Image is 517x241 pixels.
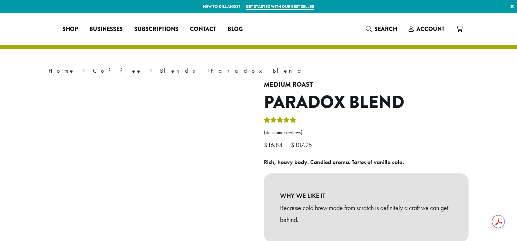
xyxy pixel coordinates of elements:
h4: Medium Roast [264,81,469,89]
span: – [286,141,289,149]
a: Blends [160,67,200,74]
a: Get started with our best seller [246,4,314,10]
span: Businesses [89,25,123,34]
b: Rich, heavy body. Candied aroma. Tastes of vanilla cola. [264,158,404,166]
a: Coffee [93,67,142,74]
span: Subscriptions [134,25,178,34]
a: (4customer reviews) [264,129,469,136]
div: Rated 5.00 out of 5 [264,116,296,127]
span: $ [264,141,267,149]
a: Home [48,67,75,74]
p: Because cold brew made from scratch is definitely a craft we can get behind. [280,202,452,226]
b: WHY WE LIKE IT [280,190,452,202]
span: › [83,64,85,75]
span: 4 [265,129,268,136]
span: › [208,64,210,75]
span: Shop [62,25,78,34]
span: › [150,64,152,75]
span: Search [374,25,397,33]
span: Account [416,25,444,33]
nav: Breadcrumb [48,67,469,75]
h1: Paradox Blend [264,92,469,113]
bdi: 107.25 [291,141,314,149]
a: Search [360,23,403,35]
span: Blog [228,25,243,34]
span: Contact [190,25,216,34]
span: $ [291,141,294,149]
bdi: 16.84 [264,141,284,149]
a: Shop [57,23,84,35]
